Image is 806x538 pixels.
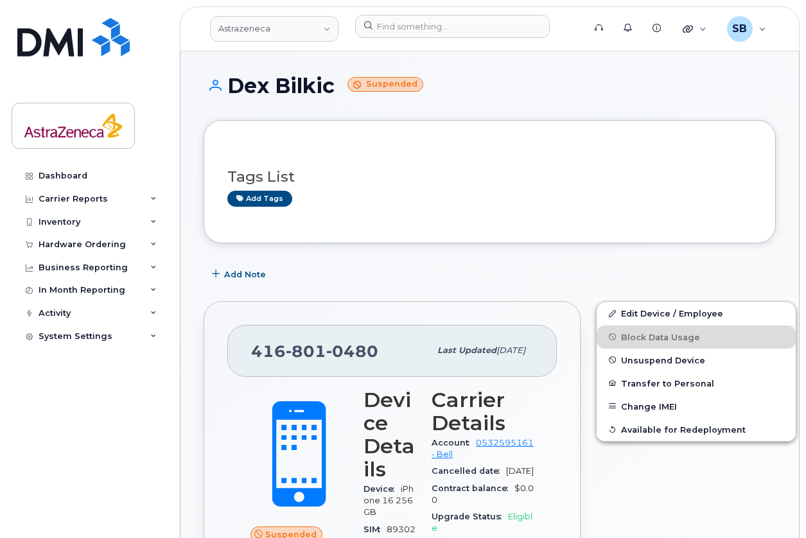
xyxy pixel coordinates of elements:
[204,74,776,97] h1: Dex Bilkic
[227,169,752,185] h3: Tags List
[251,342,378,361] span: 416
[364,525,387,534] span: SIM
[597,395,796,418] button: Change IMEI
[506,466,534,476] span: [DATE]
[432,438,476,447] span: Account
[597,418,796,441] button: Available for Redeployment
[326,342,378,361] span: 0480
[432,483,514,493] span: Contract balance
[204,263,277,286] button: Add Note
[437,345,496,355] span: Last updated
[432,438,534,459] a: 0532595161 - Bell
[224,268,266,281] span: Add Note
[597,349,796,372] button: Unsuspend Device
[621,355,705,365] span: Unsuspend Device
[597,372,796,395] button: Transfer to Personal
[364,484,401,494] span: Device
[432,388,534,435] h3: Carrier Details
[432,483,534,505] span: $0.00
[432,512,508,521] span: Upgrade Status
[347,77,423,92] small: Suspended
[432,466,506,476] span: Cancelled date
[364,484,414,517] span: iPhone 16 256GB
[227,191,292,207] a: Add tags
[496,345,525,355] span: [DATE]
[286,342,326,361] span: 801
[621,424,746,434] span: Available for Redeployment
[364,388,416,481] h3: Device Details
[597,325,796,349] button: Block Data Usage
[597,302,796,325] a: Edit Device / Employee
